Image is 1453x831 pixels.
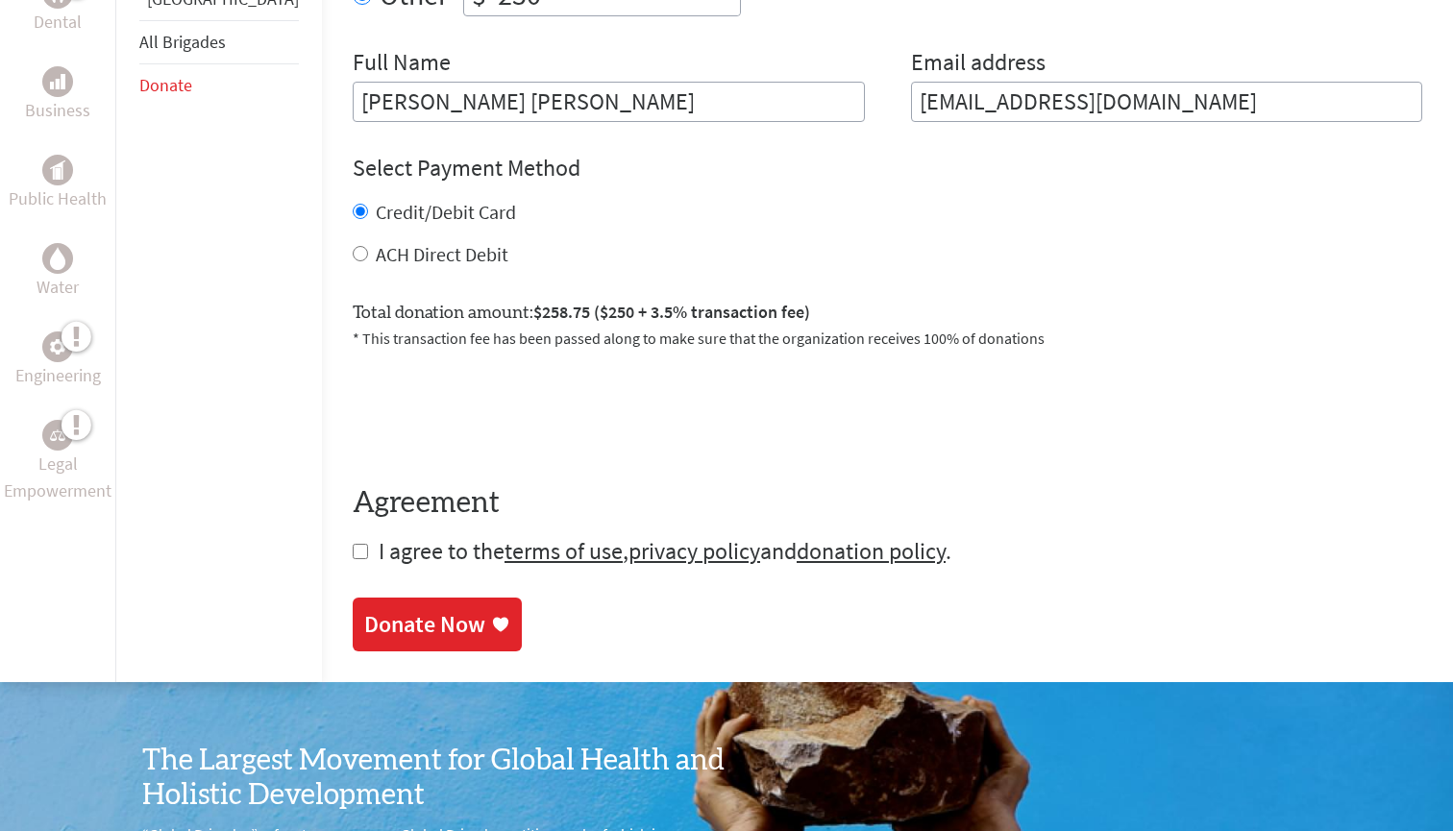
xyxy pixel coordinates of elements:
span: $258.75 ($250 + 3.5% transaction fee) [533,301,810,323]
label: Total donation amount: [353,299,810,327]
p: Business [25,97,90,124]
p: Legal Empowerment [4,451,111,504]
li: All Brigades [139,20,299,64]
img: Business [50,74,65,89]
div: Water [42,243,73,274]
label: Email address [911,47,1046,82]
a: Donate [139,74,192,96]
div: Engineering [42,331,73,362]
img: Water [50,248,65,270]
a: Public HealthPublic Health [9,155,107,212]
div: Legal Empowerment [42,420,73,451]
label: Full Name [353,47,451,82]
h3: The Largest Movement for Global Health and Holistic Development [142,744,726,813]
label: Credit/Debit Card [376,200,516,224]
div: Donate Now [364,609,485,640]
a: All Brigades [139,31,226,53]
p: Engineering [15,362,101,389]
a: BusinessBusiness [25,66,90,124]
span: I agree to the , and . [379,536,951,566]
div: Business [42,66,73,97]
img: Engineering [50,339,65,354]
p: * This transaction fee has been passed along to make sure that the organization receives 100% of ... [353,327,1422,350]
p: Public Health [9,185,107,212]
a: privacy policy [628,536,760,566]
img: Public Health [50,160,65,180]
a: WaterWater [37,243,79,301]
label: ACH Direct Debit [376,242,508,266]
a: EngineeringEngineering [15,331,101,389]
iframe: reCAPTCHA [353,373,645,448]
a: terms of use [505,536,623,566]
a: Donate Now [353,598,522,651]
p: Water [37,274,79,301]
li: Donate [139,64,299,107]
h4: Select Payment Method [353,153,1422,183]
input: Enter Full Name [353,82,865,122]
img: Legal Empowerment [50,429,65,441]
a: donation policy [797,536,946,566]
h4: Agreement [353,486,1422,521]
p: Dental [34,9,82,36]
input: Your Email [911,82,1423,122]
div: Public Health [42,155,73,185]
a: Legal EmpowermentLegal Empowerment [4,420,111,504]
